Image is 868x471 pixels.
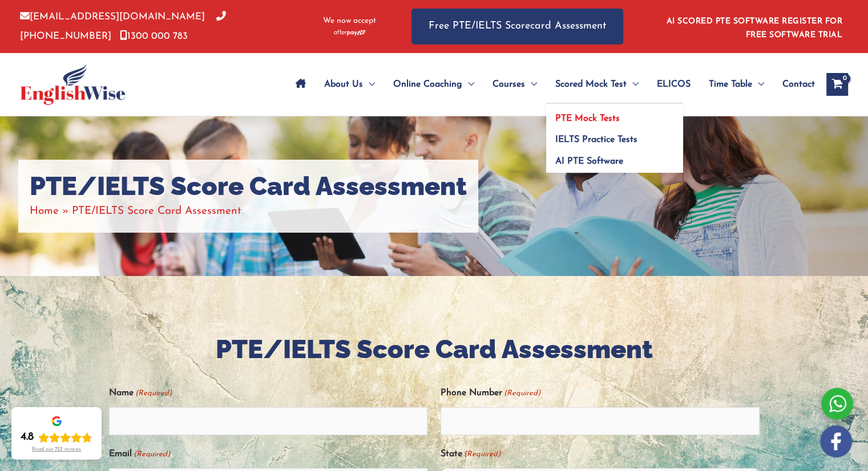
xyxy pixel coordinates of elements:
[709,64,752,104] span: Time Table
[324,64,363,104] span: About Us
[30,202,467,221] nav: Breadcrumbs
[315,64,384,104] a: About UsMenu Toggle
[109,384,172,403] label: Name
[21,431,92,444] div: Rating: 4.8 out of 5
[627,64,639,104] span: Menu Toggle
[384,64,483,104] a: Online CoachingMenu Toggle
[546,64,648,104] a: Scored Mock TestMenu Toggle
[72,206,241,217] span: PTE/IELTS Score Card Assessment
[667,17,843,39] a: AI SCORED PTE SOFTWARE REGISTER FOR FREE SOFTWARE TRIAL
[21,431,34,444] div: 4.8
[20,12,205,22] a: [EMAIL_ADDRESS][DOMAIN_NAME]
[393,64,462,104] span: Online Coaching
[20,64,126,105] img: cropped-ew-logo
[441,384,540,403] label: Phone Number
[134,384,172,403] span: (Required)
[782,64,815,104] span: Contact
[820,425,852,457] img: white-facebook.png
[323,15,376,27] span: We now accept
[700,64,773,104] a: Time TableMenu Toggle
[555,114,620,123] span: PTE Mock Tests
[752,64,764,104] span: Menu Toggle
[286,64,815,104] nav: Site Navigation: Main Menu
[503,384,541,403] span: (Required)
[120,31,188,41] a: 1300 000 783
[660,8,848,45] aside: Header Widget 1
[555,64,627,104] span: Scored Mock Test
[492,64,525,104] span: Courses
[109,445,170,464] label: Email
[462,64,474,104] span: Menu Toggle
[132,445,170,464] span: (Required)
[546,125,683,147] a: IELTS Practice Tests
[525,64,537,104] span: Menu Toggle
[826,73,848,96] a: View Shopping Cart, empty
[30,171,467,202] h1: PTE/IELTS Score Card Assessment
[483,64,546,104] a: CoursesMenu Toggle
[20,12,226,40] a: [PHONE_NUMBER]
[30,206,59,217] a: Home
[463,445,501,464] span: (Required)
[441,445,500,464] label: State
[32,446,81,453] div: Read our 723 reviews
[648,64,700,104] a: ELICOS
[546,147,683,173] a: AI PTE Software
[411,9,623,44] a: Free PTE/IELTS Scorecard Assessment
[773,64,815,104] a: Contact
[555,135,637,144] span: IELTS Practice Tests
[546,104,683,125] a: PTE Mock Tests
[109,333,760,367] h2: PTE/IELTS Score Card Assessment
[555,157,623,166] span: AI PTE Software
[363,64,375,104] span: Menu Toggle
[334,30,365,36] img: Afterpay-Logo
[657,64,691,104] span: ELICOS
